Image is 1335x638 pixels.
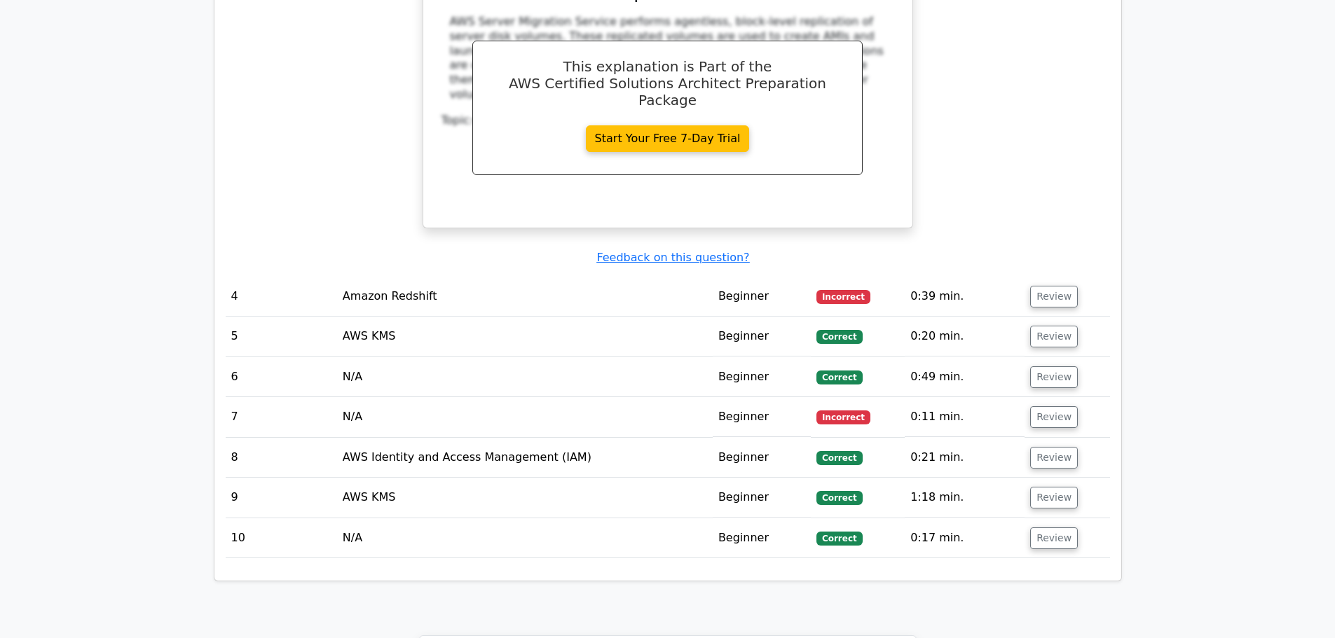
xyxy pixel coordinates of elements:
a: Start Your Free 7-Day Trial [586,125,750,152]
td: 0:17 min. [905,518,1025,558]
button: Review [1030,406,1078,428]
td: 9 [226,478,337,518]
td: Beginner [713,317,811,356]
td: Beginner [713,518,811,558]
td: 1:18 min. [905,478,1025,518]
button: Review [1030,487,1078,508]
span: Incorrect [816,410,870,424]
td: 0:21 min. [905,438,1025,478]
td: 7 [226,397,337,437]
td: AWS Identity and Access Management (IAM) [337,438,713,478]
button: Review [1030,447,1078,469]
button: Review [1030,326,1078,347]
button: Review [1030,366,1078,388]
td: 8 [226,438,337,478]
td: AWS KMS [337,317,713,356]
td: Beginner [713,397,811,437]
td: 0:49 min. [905,357,1025,397]
td: 0:11 min. [905,397,1025,437]
td: Beginner [713,277,811,317]
span: Correct [816,491,862,505]
td: Beginner [713,478,811,518]
td: N/A [337,518,713,558]
td: 10 [226,518,337,558]
div: Topic: [441,113,894,128]
td: N/A [337,357,713,397]
td: 0:39 min. [905,277,1025,317]
td: 5 [226,317,337,356]
td: N/A [337,397,713,437]
a: Feedback on this question? [596,251,749,264]
td: Beginner [713,357,811,397]
span: Incorrect [816,290,870,304]
span: Correct [816,330,862,344]
td: Amazon Redshift [337,277,713,317]
td: 4 [226,277,337,317]
button: Review [1030,527,1078,549]
span: Correct [816,370,862,384]
button: Review [1030,286,1078,307]
span: Correct [816,532,862,546]
div: AWS Server Migration Service performs agentless, block-level replication of server disk volumes. ... [450,15,886,102]
td: AWS KMS [337,478,713,518]
td: Beginner [713,438,811,478]
td: 0:20 min. [905,317,1025,356]
td: 6 [226,357,337,397]
span: Correct [816,451,862,465]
